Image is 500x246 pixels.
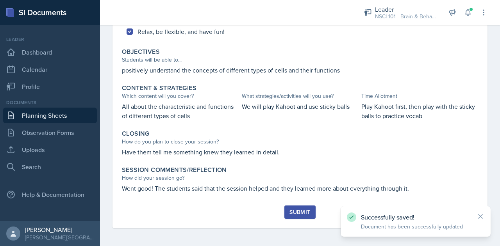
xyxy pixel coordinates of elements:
p: All about the characteristic and functions of different types of cells [122,102,239,120]
div: Leader [375,5,437,14]
div: What strategies/activities will you use? [242,92,359,100]
div: Time Allotment [361,92,478,100]
label: Closing [122,130,150,138]
div: Documents [3,99,97,106]
p: Play Kahoot first, then play with the sticky balls to practice vocab [361,102,478,120]
div: How do you plan to close your session? [122,138,478,146]
div: How did your session go? [122,174,478,182]
a: Planning Sheets [3,108,97,123]
a: Calendar [3,62,97,77]
p: positively understand the concepts of different types of cells and their functions [122,65,478,75]
p: Document has been successfully updated [361,223,470,230]
a: Observation Forms [3,125,97,140]
div: Help & Documentation [3,187,97,202]
div: Students will be able to... [122,56,478,64]
label: Content & Strategies [122,84,196,92]
div: Which content will you cover? [122,92,239,100]
p: Went good! The students said that the session helped and they learned more about everything throu... [122,184,478,193]
label: Objectives [122,48,160,56]
div: [PERSON_NAME] [25,226,94,234]
a: Dashboard [3,44,97,60]
p: Have them tell me something knew they learned in detail. [122,147,478,157]
p: Successfully saved! [361,213,470,221]
div: [PERSON_NAME][GEOGRAPHIC_DATA] [25,234,94,241]
a: Uploads [3,142,97,158]
p: We will play Kahoot and use sticky balls [242,102,359,111]
div: Submit [289,209,310,215]
a: Profile [3,79,97,94]
label: Session Comments/Reflection [122,166,227,174]
div: NSCI 101 - Brain & Behavior / Fall 2025 [375,12,437,21]
a: Search [3,159,97,175]
div: Leader [3,36,97,43]
button: Submit [284,205,315,219]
